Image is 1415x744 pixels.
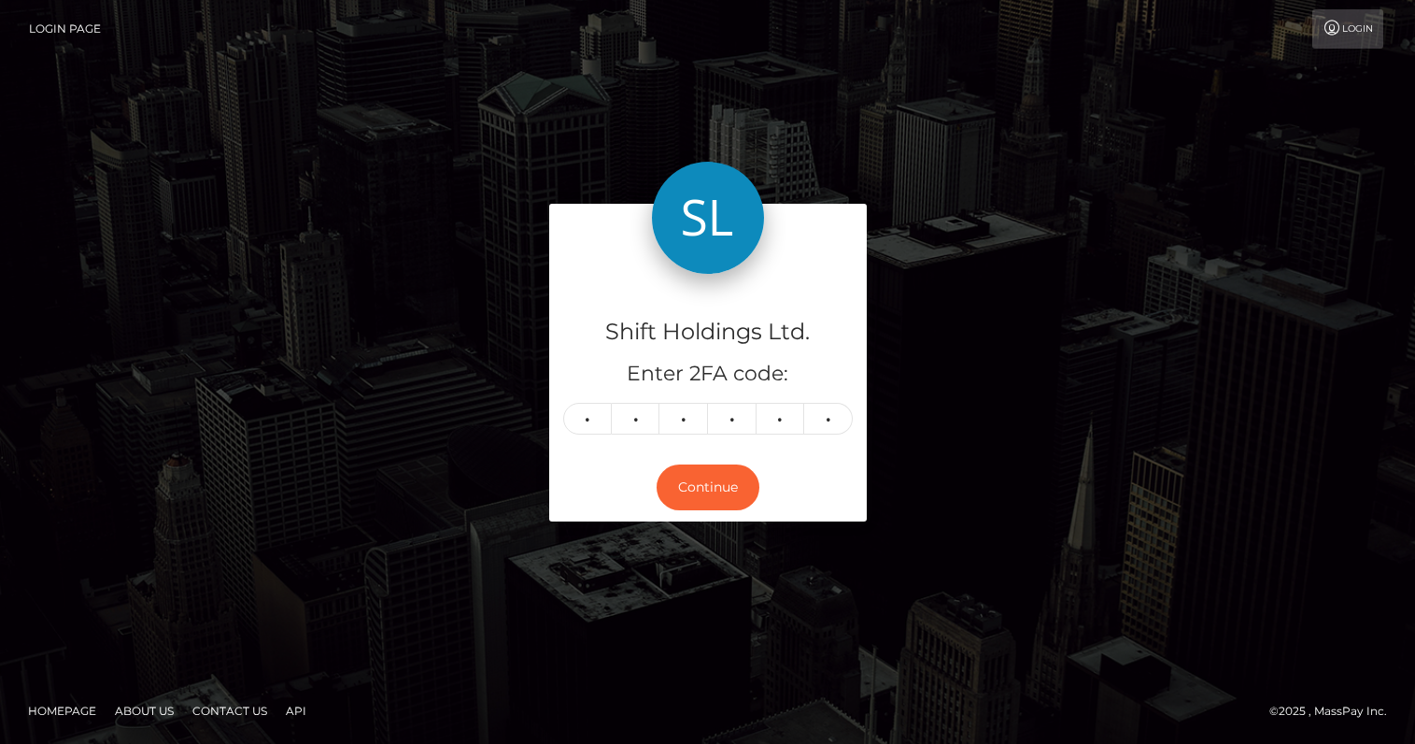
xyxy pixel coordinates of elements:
a: Login [1312,9,1383,49]
a: Login Page [29,9,101,49]
a: Homepage [21,696,104,725]
a: Contact Us [185,696,275,725]
button: Continue [657,465,759,510]
h5: Enter 2FA code: [563,360,853,389]
h4: Shift Holdings Ltd. [563,316,853,349]
div: © 2025 , MassPay Inc. [1269,701,1401,722]
a: About Us [107,696,181,725]
img: Shift Holdings Ltd. [652,162,764,274]
a: API [278,696,314,725]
